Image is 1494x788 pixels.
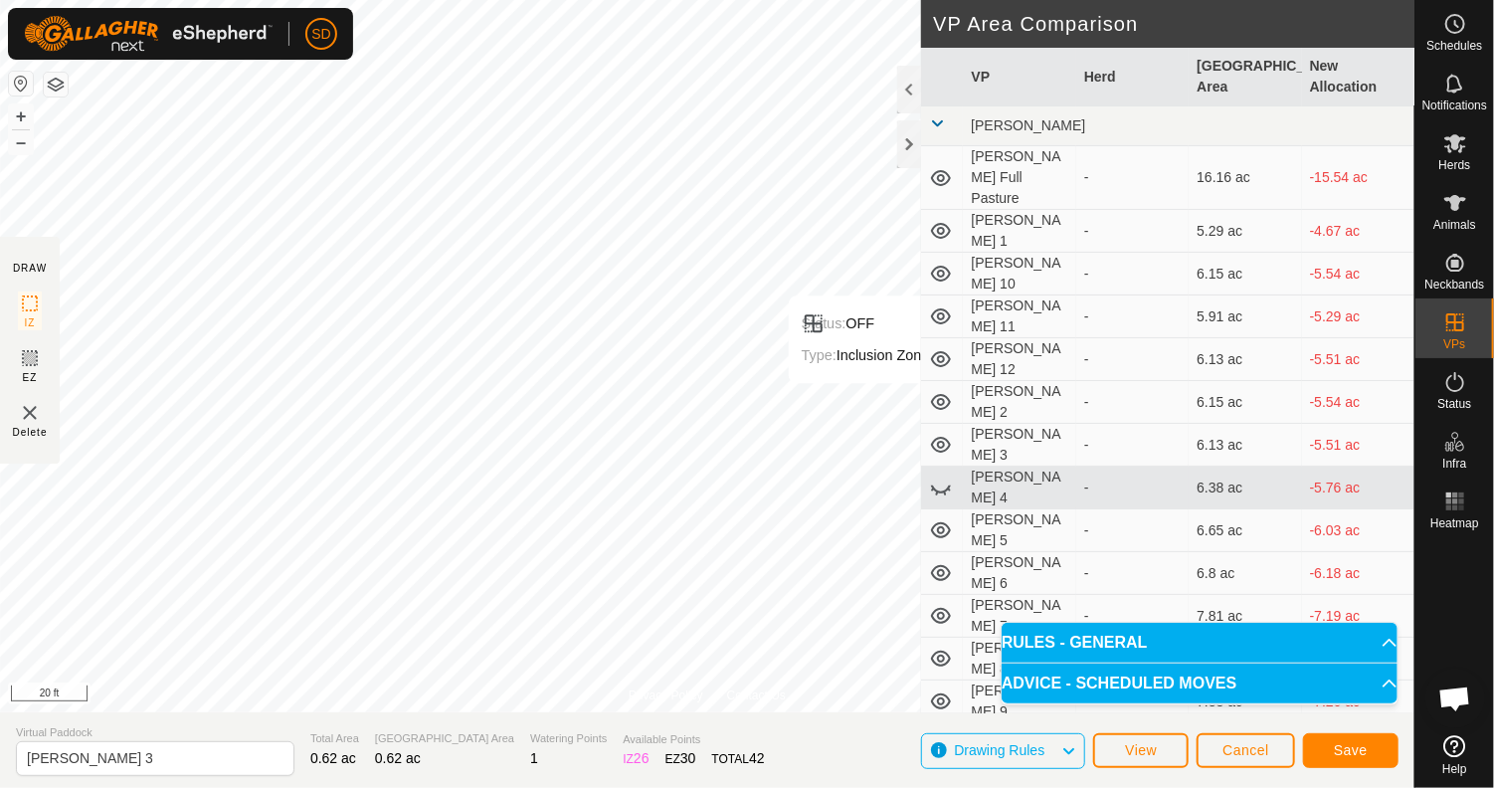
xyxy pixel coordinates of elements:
[1125,742,1157,758] span: View
[1002,623,1398,663] p-accordion-header: RULES - GENERAL
[1302,381,1414,424] td: -5.54 ac
[1424,279,1484,291] span: Neckbands
[1084,478,1181,498] div: -
[1084,306,1181,327] div: -
[1189,210,1301,253] td: 5.29 ac
[1302,253,1414,295] td: -5.54 ac
[18,401,42,425] img: VP
[680,750,696,766] span: 30
[530,730,607,747] span: Watering Points
[310,730,359,747] span: Total Area
[1425,669,1485,728] div: Open chat
[1189,295,1301,338] td: 5.91 ac
[24,16,273,52] img: Gallagher Logo
[1002,664,1398,703] p-accordion-header: ADVICE - SCHEDULED MOVES
[1438,159,1470,171] span: Herds
[1437,398,1471,410] span: Status
[375,750,421,766] span: 0.62 ac
[963,681,1075,723] td: [PERSON_NAME] 9
[963,381,1075,424] td: [PERSON_NAME] 2
[1442,763,1467,775] span: Help
[13,425,48,440] span: Delete
[963,253,1075,295] td: [PERSON_NAME] 10
[1302,595,1414,638] td: -7.19 ac
[9,104,33,128] button: +
[963,467,1075,509] td: [PERSON_NAME] 4
[1189,552,1301,595] td: 6.8 ac
[963,552,1075,595] td: [PERSON_NAME] 6
[1189,253,1301,295] td: 6.15 ac
[1084,349,1181,370] div: -
[1302,424,1414,467] td: -5.51 ac
[963,295,1075,338] td: [PERSON_NAME] 11
[1422,99,1487,111] span: Notifications
[802,343,930,367] div: Inclusion Zone
[9,72,33,96] button: Reset Map
[1189,338,1301,381] td: 6.13 ac
[1084,221,1181,242] div: -
[23,370,38,385] span: EZ
[1084,392,1181,413] div: -
[954,742,1044,758] span: Drawing Rules
[665,748,696,769] div: EZ
[1443,338,1465,350] span: VPs
[1302,467,1414,509] td: -5.76 ac
[963,210,1075,253] td: [PERSON_NAME] 1
[963,146,1075,210] td: [PERSON_NAME] Full Pasture
[727,687,786,704] a: Contact Us
[1084,606,1181,627] div: -
[1302,146,1414,210] td: -15.54 ac
[375,730,514,747] span: [GEOGRAPHIC_DATA] Area
[933,12,1414,36] h2: VP Area Comparison
[1093,733,1189,768] button: View
[1303,733,1399,768] button: Save
[16,724,294,741] span: Virtual Paddock
[749,750,765,766] span: 42
[971,117,1085,133] span: [PERSON_NAME]
[1002,676,1236,691] span: ADVICE - SCHEDULED MOVES
[629,687,703,704] a: Privacy Policy
[44,73,68,97] button: Map Layers
[1415,727,1494,783] a: Help
[712,748,765,769] div: TOTAL
[963,509,1075,552] td: [PERSON_NAME] 5
[1084,563,1181,584] div: -
[1302,552,1414,595] td: -6.18 ac
[1076,48,1189,106] th: Herd
[802,347,837,363] label: Type:
[1334,742,1368,758] span: Save
[1002,635,1148,651] span: RULES - GENERAL
[1189,424,1301,467] td: 6.13 ac
[1189,146,1301,210] td: 16.16 ac
[1430,517,1479,529] span: Heatmap
[963,424,1075,467] td: [PERSON_NAME] 3
[802,311,930,335] div: OFF
[1189,509,1301,552] td: 6.65 ac
[963,595,1075,638] td: [PERSON_NAME] 7
[1302,338,1414,381] td: -5.51 ac
[310,750,356,766] span: 0.62 ac
[1302,509,1414,552] td: -6.03 ac
[1189,595,1301,638] td: 7.81 ac
[25,315,36,330] span: IZ
[623,748,649,769] div: IZ
[13,261,47,276] div: DRAW
[1442,458,1466,470] span: Infra
[9,130,33,154] button: –
[1084,520,1181,541] div: -
[1433,219,1476,231] span: Animals
[963,638,1075,681] td: [PERSON_NAME] 8
[311,24,330,45] span: SD
[1222,742,1269,758] span: Cancel
[963,48,1075,106] th: VP
[1189,48,1301,106] th: [GEOGRAPHIC_DATA] Area
[1426,40,1482,52] span: Schedules
[1197,733,1295,768] button: Cancel
[634,750,650,766] span: 26
[1189,467,1301,509] td: 6.38 ac
[530,750,538,766] span: 1
[1302,295,1414,338] td: -5.29 ac
[1189,381,1301,424] td: 6.15 ac
[1302,48,1414,106] th: New Allocation
[1084,435,1181,456] div: -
